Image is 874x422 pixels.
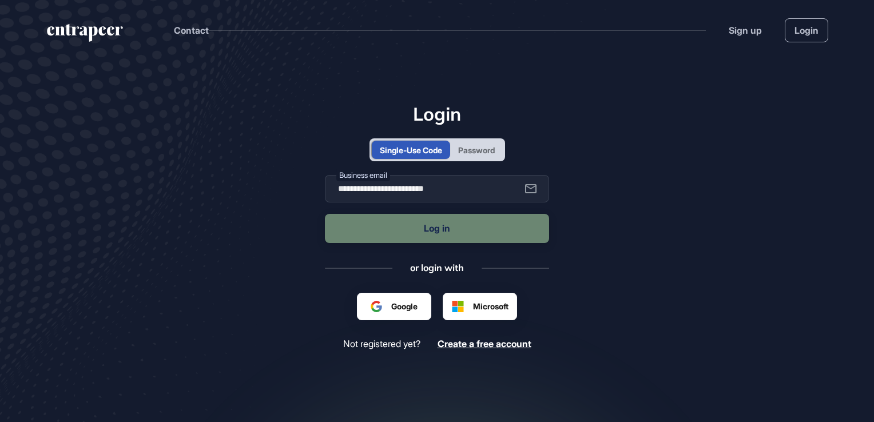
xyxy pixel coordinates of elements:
[46,24,124,46] a: entrapeer-logo
[343,339,420,349] span: Not registered yet?
[174,23,209,38] button: Contact
[785,18,828,42] a: Login
[325,214,549,243] button: Log in
[438,339,531,349] a: Create a free account
[473,300,508,312] span: Microsoft
[336,169,390,181] label: Business email
[380,144,442,156] div: Single-Use Code
[729,23,762,37] a: Sign up
[410,261,464,274] div: or login with
[438,338,531,349] span: Create a free account
[458,144,495,156] div: Password
[325,103,549,125] h1: Login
